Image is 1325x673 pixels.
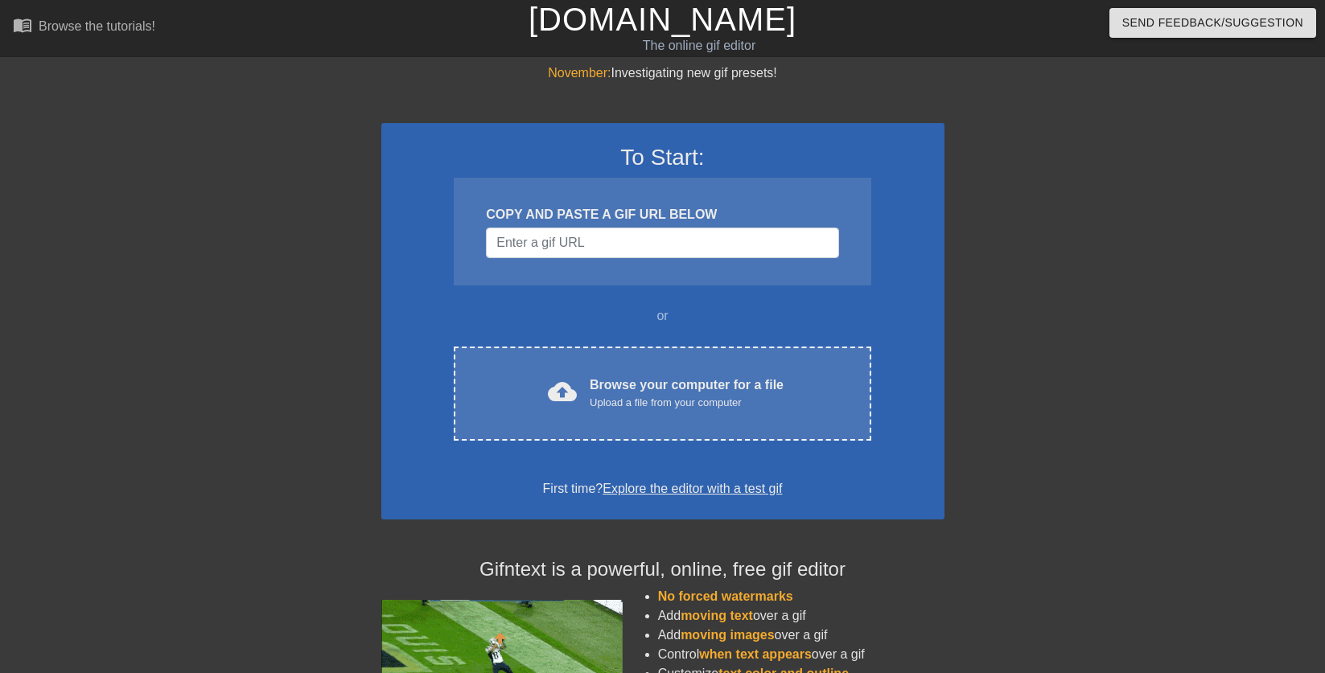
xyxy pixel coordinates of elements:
[1109,8,1316,38] button: Send Feedback/Suggestion
[590,375,784,411] div: Browse your computer for a file
[450,36,948,55] div: The online gif editor
[681,628,774,642] span: moving images
[658,645,944,664] li: Control over a gif
[1122,13,1303,33] span: Send Feedback/Suggestion
[486,205,838,224] div: COPY AND PASTE A GIF URL BELOW
[39,19,155,33] div: Browse the tutorials!
[486,228,838,258] input: Username
[402,144,924,171] h3: To Start:
[590,395,784,411] div: Upload a file from your computer
[423,306,903,326] div: or
[699,647,812,661] span: when text appears
[681,609,753,622] span: moving text
[13,15,155,40] a: Browse the tutorials!
[529,2,796,37] a: [DOMAIN_NAME]
[13,15,32,35] span: menu_book
[381,64,944,83] div: Investigating new gif presets!
[548,66,611,80] span: November:
[381,558,944,581] h4: Gifntext is a powerful, online, free gif editor
[603,482,782,495] a: Explore the editor with a test gif
[658,626,944,645] li: Add over a gif
[658,589,793,603] span: No forced watermarks
[402,479,924,499] div: First time?
[548,377,577,406] span: cloud_upload
[658,606,944,626] li: Add over a gif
